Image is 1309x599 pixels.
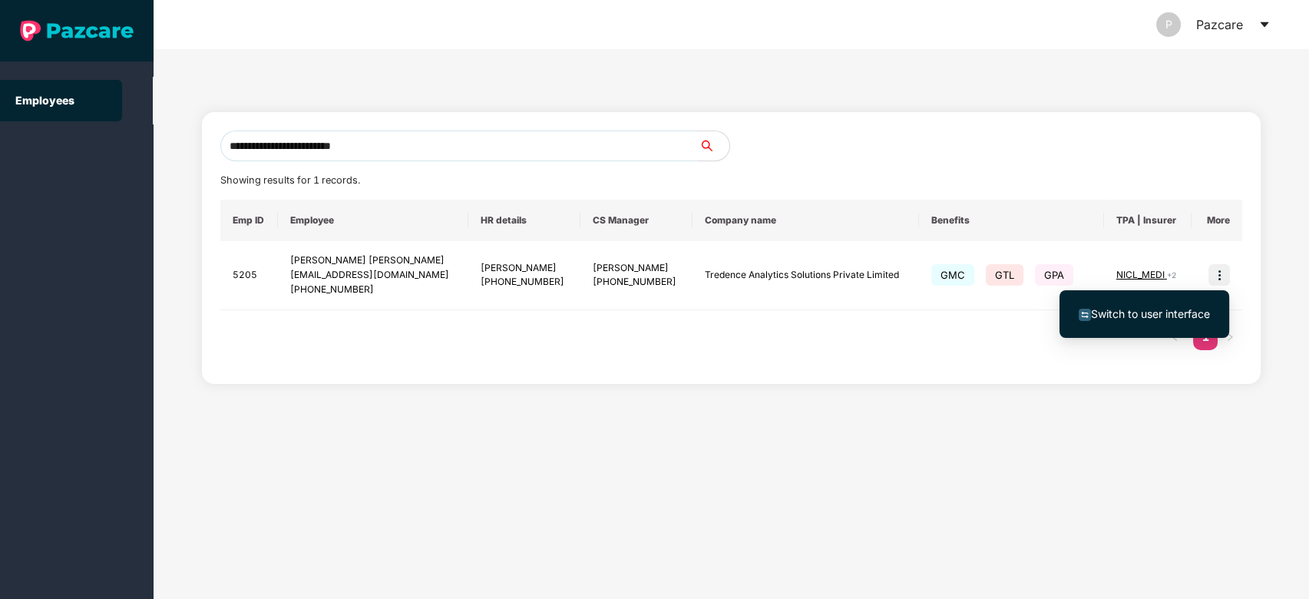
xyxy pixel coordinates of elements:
span: caret-down [1258,18,1271,31]
img: icon [1208,264,1230,286]
th: Benefits [919,200,1103,241]
div: [PHONE_NUMBER] [481,275,568,290]
div: [PERSON_NAME] [PERSON_NAME] [290,253,456,268]
th: CS Manager [580,200,693,241]
span: search [698,140,729,152]
span: NICL_MEDI [1116,269,1167,280]
img: svg+xml;base64,PHN2ZyB4bWxucz0iaHR0cDovL3d3dy53My5vcmcvMjAwMC9zdmciIHdpZHRoPSIxNiIgaGVpZ2h0PSIxNi... [1079,309,1091,321]
div: [EMAIL_ADDRESS][DOMAIN_NAME] [290,268,456,283]
div: [PERSON_NAME] [481,261,568,276]
button: right [1218,326,1242,350]
div: [PHONE_NUMBER] [593,275,680,290]
span: Switch to user interface [1091,307,1210,320]
span: right [1225,333,1235,342]
th: TPA | Insurer [1104,200,1192,241]
span: GTL [986,264,1023,286]
th: Emp ID [220,200,279,241]
td: Tredence Analytics Solutions Private Limited [693,241,919,310]
th: More [1192,200,1243,241]
th: Company name [693,200,919,241]
li: Next Page [1218,326,1242,350]
span: Showing results for 1 records. [220,174,360,186]
th: Employee [278,200,468,241]
span: GMC [931,264,974,286]
span: P [1165,12,1172,37]
a: Employees [15,94,74,107]
button: search [698,131,730,161]
td: 5205 [220,241,279,310]
div: [PERSON_NAME] [593,261,680,276]
span: + 2 [1167,270,1176,280]
div: [PHONE_NUMBER] [290,283,456,297]
span: GPA [1035,264,1073,286]
th: HR details [468,200,580,241]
